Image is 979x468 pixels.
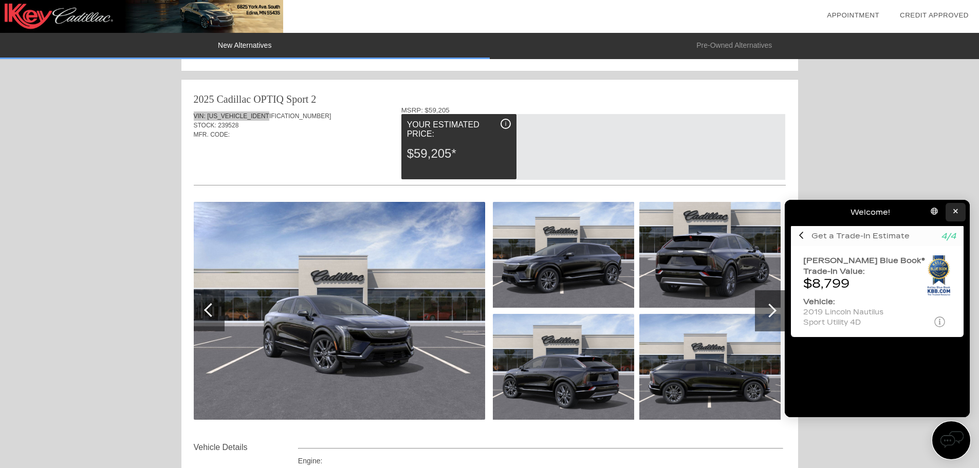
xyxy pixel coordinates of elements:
[639,314,781,420] img: 5.jpg
[194,122,216,129] span: STOCK:
[194,155,786,171] div: Quoted on [DATE] 10:26:56 AM
[775,191,979,468] iframe: Chat Assistance
[407,140,511,167] div: $59,205*
[194,113,206,120] span: VIN:
[493,202,634,308] img: 2.jpg
[218,122,238,129] span: 239528
[194,441,298,454] div: Vehicle Details
[407,119,511,140] div: Your Estimated Price:
[827,11,879,19] a: Appointment
[639,202,781,308] img: 4.jpg
[207,113,331,120] span: [US_VEHICLE_IDENTIFICATION_NUMBER]
[900,11,969,19] a: Credit Approved
[286,92,316,106] div: Sport 2
[401,106,786,114] div: MSRP: $59,205
[298,456,784,466] div: Engine:
[194,92,284,106] div: 2025 Cadillac OPTIQ
[194,202,485,420] img: 1.jpg
[501,119,511,129] div: i
[194,131,230,138] span: MFR. CODE:
[493,314,634,420] img: 3.jpg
